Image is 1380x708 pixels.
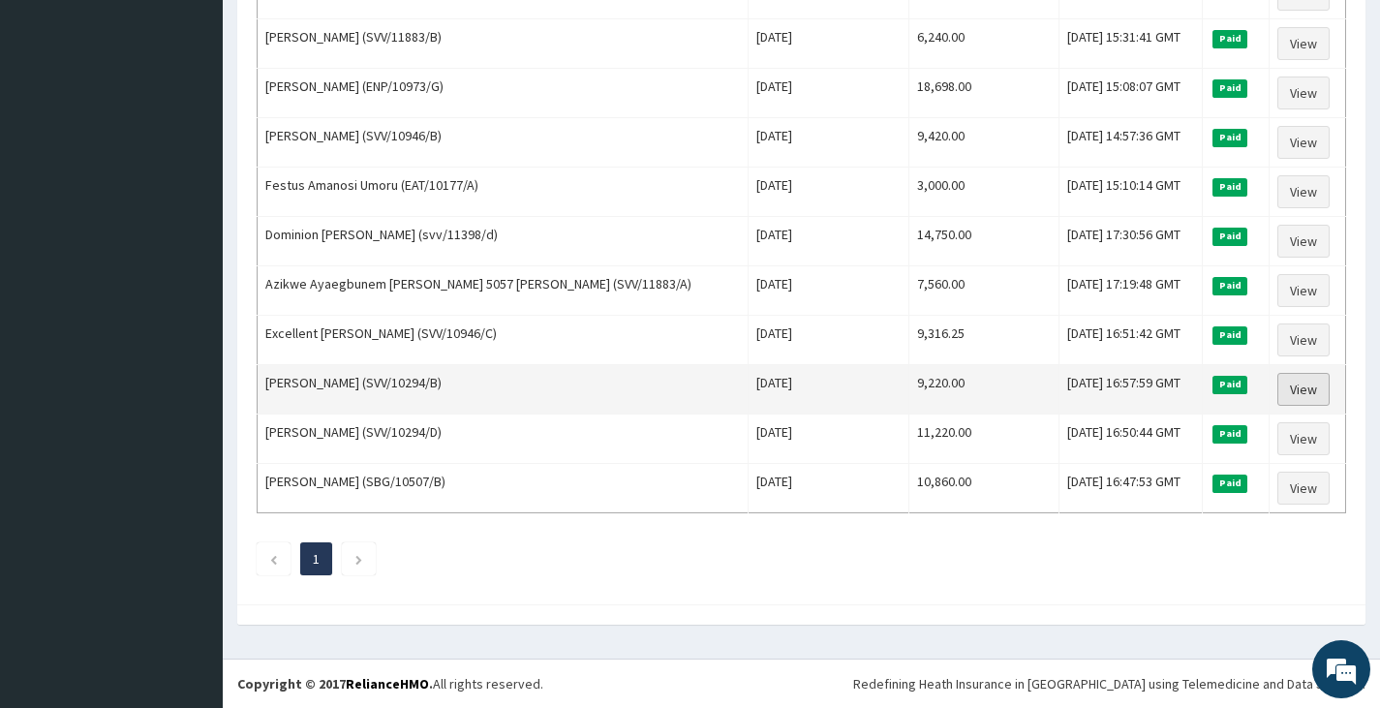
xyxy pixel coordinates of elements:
[749,464,909,513] td: [DATE]
[853,674,1365,693] div: Redefining Heath Insurance in [GEOGRAPHIC_DATA] using Telemedicine and Data Science!
[318,10,364,56] div: Minimize live chat window
[1058,118,1203,168] td: [DATE] 14:57:36 GMT
[258,415,749,464] td: [PERSON_NAME] (SVV/10294/D)
[1277,27,1330,60] a: View
[1212,475,1247,492] span: Paid
[354,550,363,568] a: Next page
[1212,178,1247,196] span: Paid
[1212,79,1247,97] span: Paid
[258,69,749,118] td: [PERSON_NAME] (ENP/10973/G)
[237,675,433,693] strong: Copyright © 2017 .
[1212,277,1247,294] span: Paid
[749,217,909,266] td: [DATE]
[1058,266,1203,316] td: [DATE] 17:19:48 GMT
[909,316,1058,365] td: 9,316.25
[749,415,909,464] td: [DATE]
[258,168,749,217] td: Festus Amanosi Umoru (EAT/10177/A)
[749,168,909,217] td: [DATE]
[258,464,749,513] td: [PERSON_NAME] (SBG/10507/B)
[909,365,1058,415] td: 9,220.00
[1212,30,1247,47] span: Paid
[346,675,429,693] a: RelianceHMO
[1058,19,1203,69] td: [DATE] 15:31:41 GMT
[258,266,749,316] td: Azikwe Ayaegbunem [PERSON_NAME] 5057 [PERSON_NAME] (SVV/11883/A)
[1277,175,1330,208] a: View
[909,168,1058,217] td: 3,000.00
[1212,376,1247,393] span: Paid
[1212,129,1247,146] span: Paid
[1277,422,1330,455] a: View
[1212,228,1247,245] span: Paid
[223,659,1380,708] footer: All rights reserved.
[1277,126,1330,159] a: View
[749,365,909,415] td: [DATE]
[749,316,909,365] td: [DATE]
[1058,316,1203,365] td: [DATE] 16:51:42 GMT
[258,316,749,365] td: Excellent [PERSON_NAME] (SVV/10946/C)
[258,19,749,69] td: [PERSON_NAME] (SVV/11883/B)
[1277,274,1330,307] a: View
[1058,217,1203,266] td: [DATE] 17:30:56 GMT
[749,69,909,118] td: [DATE]
[1058,69,1203,118] td: [DATE] 15:08:07 GMT
[1058,415,1203,464] td: [DATE] 16:50:44 GMT
[10,488,369,556] textarea: Type your message and hit 'Enter'
[1277,472,1330,505] a: View
[909,464,1058,513] td: 10,860.00
[749,266,909,316] td: [DATE]
[1058,168,1203,217] td: [DATE] 15:10:14 GMT
[909,217,1058,266] td: 14,750.00
[1212,425,1247,443] span: Paid
[909,19,1058,69] td: 6,240.00
[258,365,749,415] td: [PERSON_NAME] (SVV/10294/B)
[112,224,267,419] span: We're online!
[909,118,1058,168] td: 9,420.00
[909,69,1058,118] td: 18,698.00
[1058,464,1203,513] td: [DATE] 16:47:53 GMT
[1212,326,1247,344] span: Paid
[1058,365,1203,415] td: [DATE] 16:57:59 GMT
[749,19,909,69] td: [DATE]
[101,108,325,134] div: Chat with us now
[258,118,749,168] td: [PERSON_NAME] (SVV/10946/B)
[909,266,1058,316] td: 7,560.00
[258,217,749,266] td: Dominion [PERSON_NAME] (svv/11398/d)
[749,118,909,168] td: [DATE]
[313,550,320,568] a: Page 1 is your current page
[1277,373,1330,406] a: View
[36,97,78,145] img: d_794563401_company_1708531726252_794563401
[1277,323,1330,356] a: View
[1277,225,1330,258] a: View
[1277,77,1330,109] a: View
[909,415,1058,464] td: 11,220.00
[269,550,278,568] a: Previous page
